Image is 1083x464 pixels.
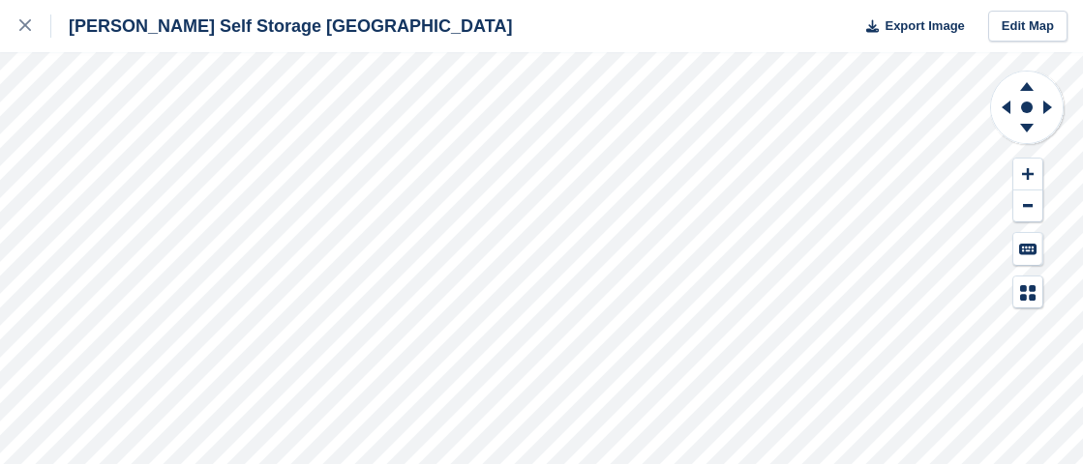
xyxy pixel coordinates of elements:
[855,11,965,43] button: Export Image
[988,11,1068,43] a: Edit Map
[1013,233,1042,265] button: Keyboard Shortcuts
[1013,190,1042,222] button: Zoom Out
[1013,276,1042,308] button: Map Legend
[51,14,512,38] div: [PERSON_NAME] Self Storage [GEOGRAPHIC_DATA]
[885,16,964,36] span: Export Image
[1013,159,1042,190] button: Zoom In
